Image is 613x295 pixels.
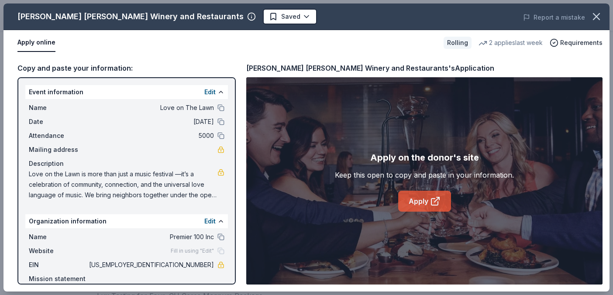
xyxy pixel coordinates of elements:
span: Fill in using "Edit" [171,247,214,254]
div: Copy and paste your information: [17,62,236,74]
div: Event information [25,85,228,99]
button: Apply online [17,34,55,52]
span: Premier 100 Inc [87,232,214,242]
span: 5000 [87,130,214,141]
button: Requirements [550,38,603,48]
span: [DATE] [87,117,214,127]
span: Mailing address [29,144,87,155]
span: Love on The Lawn [87,103,214,113]
div: Keep this open to copy and paste in your information. [335,170,514,180]
button: Report a mistake [523,12,585,23]
a: Apply [398,191,451,212]
div: 2 applies last week [479,38,543,48]
span: EIN [29,260,87,270]
span: Name [29,103,87,113]
span: Love on the Lawn is more than just a music festival —it’s a celebration of community, connection,... [29,169,217,200]
div: Mission statement [29,274,224,284]
div: Organization information [25,214,228,228]
span: Requirements [560,38,603,48]
button: Edit [204,87,216,97]
div: Rolling [444,37,472,49]
div: [PERSON_NAME] [PERSON_NAME] Winery and Restaurants [17,10,244,24]
button: Edit [204,216,216,226]
span: Date [29,117,87,127]
div: Description [29,158,224,169]
div: Apply on the donor's site [370,151,479,165]
button: Saved [263,9,317,24]
div: [PERSON_NAME] [PERSON_NAME] Winery and Restaurants's Application [246,62,494,74]
span: Attendance [29,130,87,141]
span: Saved [281,11,300,22]
span: Website [29,246,87,256]
span: Name [29,232,87,242]
span: [US_EMPLOYER_IDENTIFICATION_NUMBER] [87,260,214,270]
